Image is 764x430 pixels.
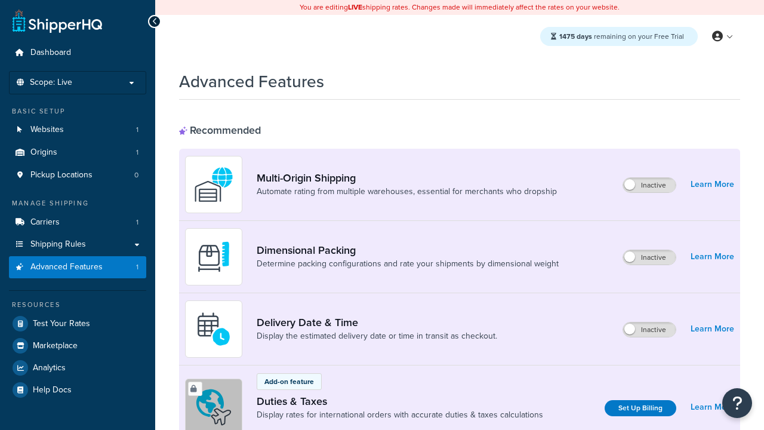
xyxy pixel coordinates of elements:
[722,388,752,418] button: Open Resource Center
[193,308,235,350] img: gfkeb5ejjkALwAAAABJRU5ErkJggg==
[30,262,103,272] span: Advanced Features
[9,142,146,164] li: Origins
[691,321,734,337] a: Learn More
[30,48,71,58] span: Dashboard
[9,300,146,310] div: Resources
[9,379,146,401] a: Help Docs
[9,106,146,116] div: Basic Setup
[9,256,146,278] a: Advanced Features1
[136,148,138,158] span: 1
[559,31,684,42] span: remaining on your Free Trial
[623,250,676,265] label: Inactive
[9,256,146,278] li: Advanced Features
[30,148,57,158] span: Origins
[9,198,146,208] div: Manage Shipping
[30,78,72,88] span: Scope: Live
[691,176,734,193] a: Learn More
[30,170,93,180] span: Pickup Locations
[691,248,734,265] a: Learn More
[257,244,559,257] a: Dimensional Packing
[9,234,146,256] a: Shipping Rules
[30,239,86,250] span: Shipping Rules
[9,119,146,141] a: Websites1
[179,124,261,137] div: Recommended
[264,376,314,387] p: Add-on feature
[257,395,543,408] a: Duties & Taxes
[9,357,146,379] a: Analytics
[9,211,146,234] li: Carriers
[136,125,138,135] span: 1
[348,2,362,13] b: LIVE
[33,319,90,329] span: Test Your Rates
[9,42,146,64] a: Dashboard
[9,164,146,186] li: Pickup Locations
[33,385,72,395] span: Help Docs
[623,322,676,337] label: Inactive
[9,142,146,164] a: Origins1
[691,399,734,416] a: Learn More
[9,164,146,186] a: Pickup Locations0
[9,211,146,234] a: Carriers1
[605,400,676,416] a: Set Up Billing
[257,186,557,198] a: Automate rating from multiple warehouses, essential for merchants who dropship
[9,313,146,334] a: Test Your Rates
[9,119,146,141] li: Websites
[257,316,497,329] a: Delivery Date & Time
[30,125,64,135] span: Websites
[33,363,66,373] span: Analytics
[136,262,138,272] span: 1
[134,170,138,180] span: 0
[136,217,138,228] span: 1
[9,335,146,357] a: Marketplace
[257,330,497,342] a: Display the estimated delivery date or time in transit as checkout.
[257,171,557,185] a: Multi-Origin Shipping
[257,409,543,421] a: Display rates for international orders with accurate duties & taxes calculations
[257,258,559,270] a: Determine packing configurations and rate your shipments by dimensional weight
[33,341,78,351] span: Marketplace
[179,70,324,93] h1: Advanced Features
[623,178,676,192] label: Inactive
[559,31,592,42] strong: 1475 days
[193,164,235,205] img: WatD5o0RtDAAAAAElFTkSuQmCC
[193,236,235,278] img: DTVBYsAAAAAASUVORK5CYII=
[30,217,60,228] span: Carriers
